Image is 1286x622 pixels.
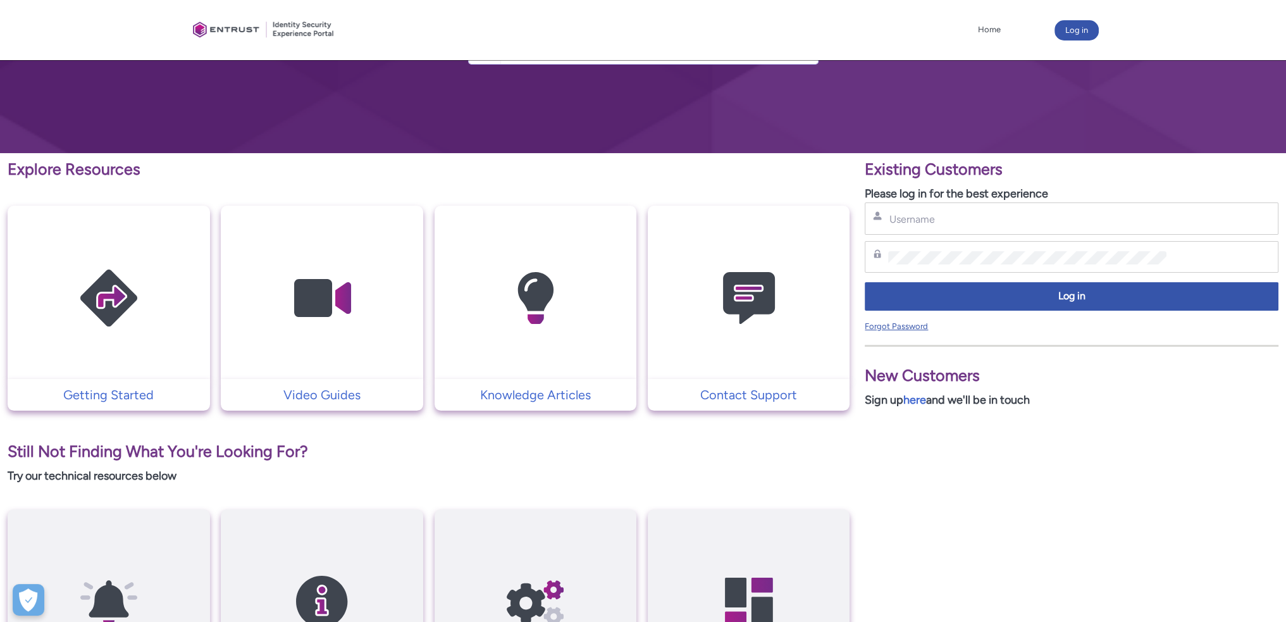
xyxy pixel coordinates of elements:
[654,385,844,404] p: Contact Support
[689,230,809,366] img: Contact Support
[441,385,631,404] p: Knowledge Articles
[975,20,1004,39] a: Home
[262,230,382,366] img: Video Guides
[648,385,850,404] a: Contact Support
[865,392,1278,409] p: Sign up and we'll be in touch
[14,385,204,404] p: Getting Started
[865,185,1278,202] p: Please log in for the best experience
[1054,20,1099,40] button: Log in
[475,230,595,366] img: Knowledge Articles
[8,468,850,485] p: Try our technical resources below
[49,230,169,366] img: Getting Started
[903,393,926,407] a: here
[865,282,1278,311] button: Log in
[8,385,210,404] a: Getting Started
[8,158,850,182] p: Explore Resources
[13,584,44,616] div: Cookie Preferences
[221,385,423,404] a: Video Guides
[865,158,1278,182] p: Existing Customers
[227,385,417,404] p: Video Guides
[865,321,928,331] a: Forgot Password
[865,364,1278,388] p: New Customers
[8,440,850,464] p: Still Not Finding What You're Looking For?
[873,289,1270,304] span: Log in
[435,385,637,404] a: Knowledge Articles
[888,213,1166,226] input: Username
[13,584,44,616] button: Open Preferences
